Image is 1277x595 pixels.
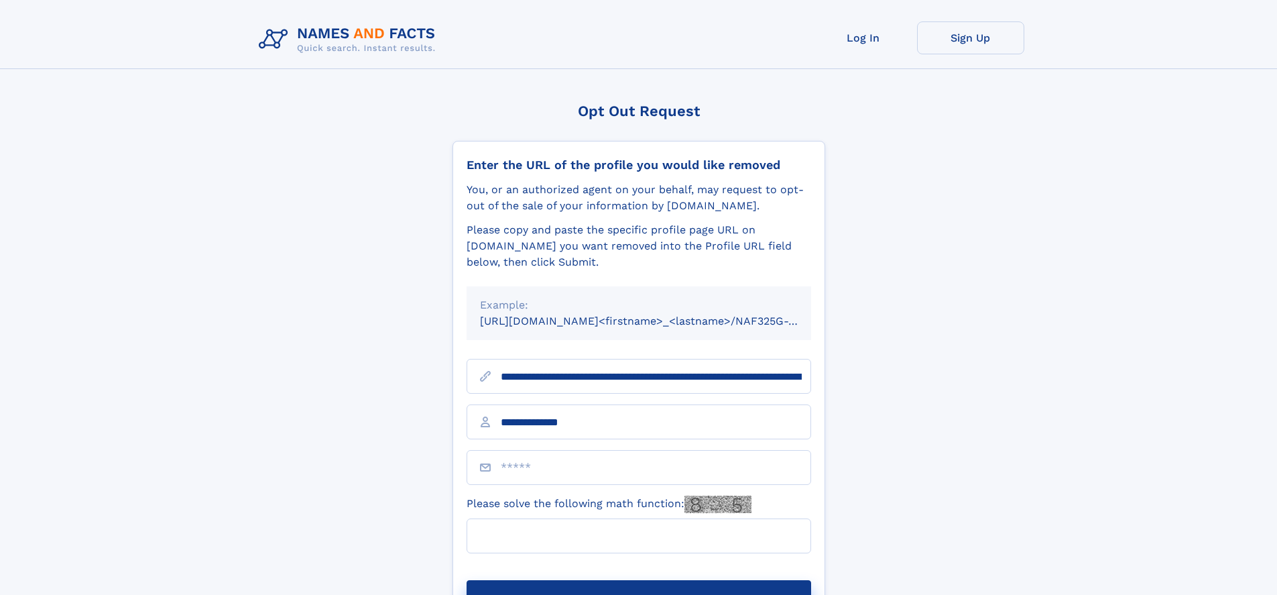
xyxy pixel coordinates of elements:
small: [URL][DOMAIN_NAME]<firstname>_<lastname>/NAF325G-xxxxxxxx [480,315,837,327]
div: You, or an authorized agent on your behalf, may request to opt-out of the sale of your informatio... [467,182,811,214]
div: Opt Out Request [452,103,825,119]
a: Log In [810,21,917,54]
a: Sign Up [917,21,1024,54]
div: Example: [480,297,798,313]
div: Enter the URL of the profile you would like removed [467,158,811,172]
label: Please solve the following math function: [467,496,751,513]
img: Logo Names and Facts [253,21,446,58]
div: Please copy and paste the specific profile page URL on [DOMAIN_NAME] you want removed into the Pr... [467,222,811,270]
